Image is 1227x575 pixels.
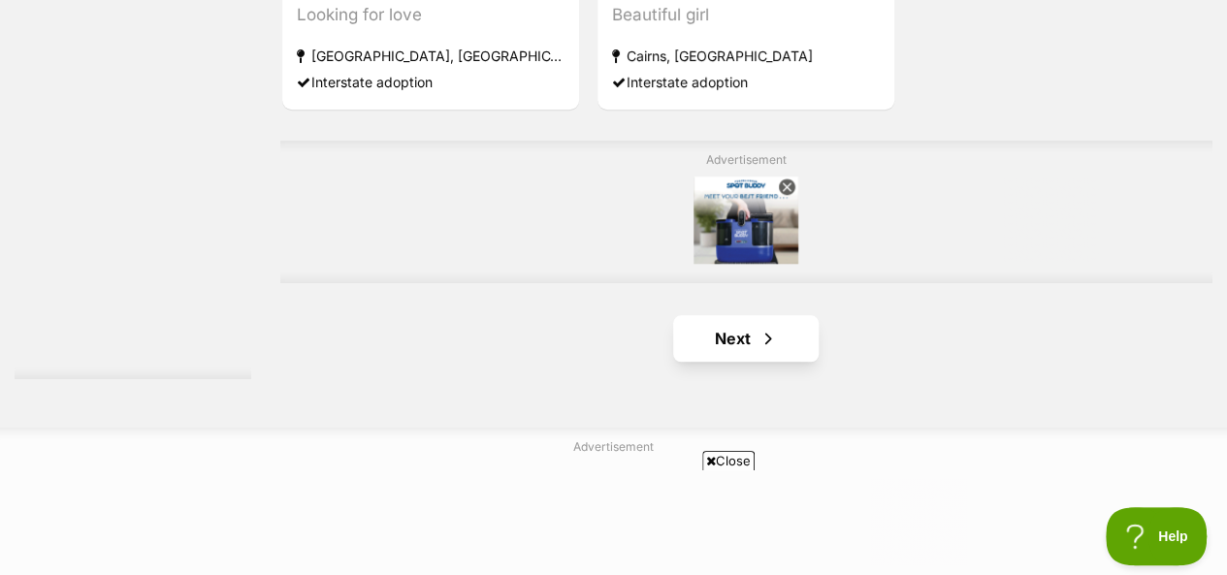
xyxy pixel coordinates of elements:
[297,2,565,28] div: Looking for love
[612,43,880,69] strong: Cairns, [GEOGRAPHIC_DATA]
[702,451,755,470] span: Close
[280,315,1212,362] nav: Pagination
[1106,507,1208,565] iframe: Help Scout Beacon - Open
[393,176,1099,264] iframe: Advertisement
[280,141,1212,283] div: Advertisement
[297,69,565,95] div: Interstate adoption
[261,478,967,565] iframe: Advertisement
[612,69,880,95] div: Interstate adoption
[612,2,880,28] div: Beautiful girl
[297,43,565,69] strong: [GEOGRAPHIC_DATA], [GEOGRAPHIC_DATA]
[673,315,819,362] a: Next page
